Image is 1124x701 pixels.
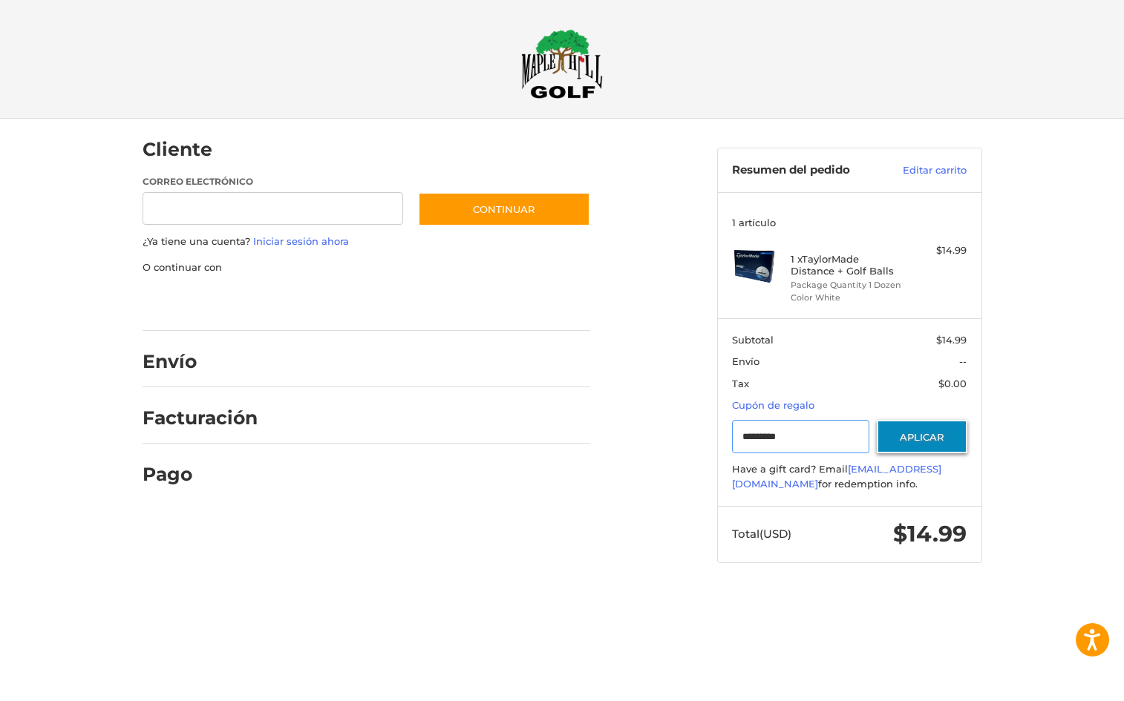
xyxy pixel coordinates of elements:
[877,420,967,453] button: Aplicar
[791,253,904,277] h4: 1 x TaylorMade Distance + Golf Balls
[143,175,404,188] label: Correo electrónico
[418,192,590,226] button: Continuar
[143,260,590,275] p: O continuar con
[959,355,967,367] span: --
[732,527,791,541] span: Total (USD)
[908,243,967,258] div: $14.99
[732,462,967,491] div: Have a gift card? Email for redemption info.
[732,355,759,367] span: Envío
[732,420,869,453] input: Cupón de regalo o código de cupón
[732,163,884,178] h3: Resumen del pedido
[936,334,967,346] span: $14.99
[732,378,749,389] span: Tax
[732,334,774,346] span: Subtotal
[143,138,229,161] h2: Cliente
[143,407,258,430] h2: Facturación
[521,29,603,99] img: Maple Hill Golf
[137,289,249,316] iframe: PayPal-paypal
[884,163,967,178] a: Editar carrito
[732,463,941,490] a: [EMAIL_ADDRESS][DOMAIN_NAME]
[143,234,590,249] p: ¿Ya tiene una cuenta?
[732,217,967,228] h3: 1 artículo
[938,378,967,389] span: $0.00
[893,520,967,547] span: $14.99
[143,350,229,373] h2: Envío
[791,292,904,304] li: Color White
[143,463,229,486] h2: Pago
[732,399,814,411] a: Cupón de regalo
[253,235,349,247] a: Iniciar sesión ahora
[791,279,904,292] li: Package Quantity 1 Dozen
